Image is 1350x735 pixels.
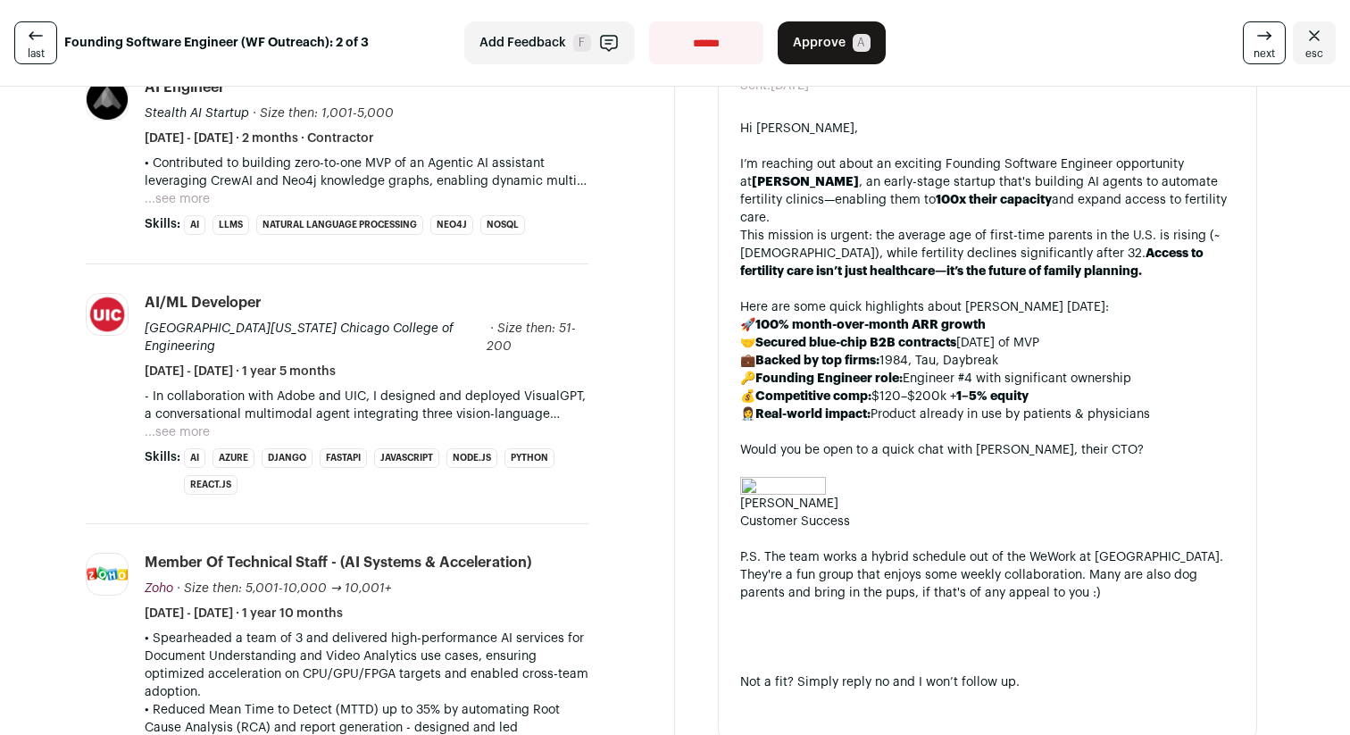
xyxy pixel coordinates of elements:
li: Node.js [446,448,497,468]
strong: 100x their capacity [936,194,1052,206]
div: P.S. The team works a hybrid schedule out of the WeWork at [GEOGRAPHIC_DATA]. They're a fun group... [740,548,1235,602]
img: 7b63bae68f37a415536fc30b4d41514d43030f2cd314063f404f6637cc10c3ca [87,294,128,335]
div: I’m reaching out about an exciting Founding Software Engineer opportunity at , an early-stage sta... [740,155,1235,227]
strong: [PERSON_NAME] [752,176,859,188]
span: next [1254,46,1275,61]
strong: Real-world impact: [755,408,871,421]
div: Member of Technical Staff - (AI Systems & Acceleration) [145,553,531,572]
img: AD_4nXfN_Wdbo-9dN62kpSIH8EszFLdSX9Ee2SmTdSe9uclOz2fvlvqi_K2NFv-j8qjgcrqPyhWTkoaG637ThTiP2dTyvP11O... [740,477,826,495]
span: [DATE] - [DATE] · 1 year 5 months [145,363,336,380]
p: - In collaboration with Adobe and UIC, I designed and deployed VisualGPT, a conversational multim... [145,388,588,423]
div: AI Engineer [145,78,225,97]
span: Hi [PERSON_NAME], [740,122,858,135]
strong: Competitive comp: [755,390,871,403]
li: 💰 $120–$200k + [740,388,1235,405]
span: [DATE] - [DATE] · 2 months · Contractor [145,129,374,147]
li: FastAPI [320,448,367,468]
li: Natural Language Processing [256,215,423,235]
div: Would you be open to a quick chat with [PERSON_NAME], their CTO? [740,441,1235,459]
li: Django [262,448,312,468]
span: [DATE] - [DATE] · 1 year 10 months [145,605,343,622]
a: next [1243,21,1286,64]
strong: 1–5% equity [956,390,1029,403]
strong: Secured blue-chip B2B contracts [755,337,956,349]
li: 🤝 [DATE] of MVP [740,334,1235,352]
span: Skills: [145,448,180,466]
li: AI [184,215,205,235]
div: Not a fit? Simply reply no and I won’t follow up. [740,673,1235,691]
div: Customer Success [740,513,1235,530]
span: F [573,34,591,52]
span: last [28,46,45,61]
img: 325990570c8e11c95d7519260f038e4b25a05d3bdff32a67cda77e032239f3c3.png [87,566,128,581]
span: Add Feedback [479,34,566,52]
span: · Size then: 1,001-5,000 [253,107,394,120]
li: Azure [212,448,254,468]
div: This mission is urgent: the average age of first-time parents in the U.S. is rising (~[DEMOGRAPHI... [740,227,1235,280]
a: last [14,21,57,64]
button: Approve A [778,21,886,64]
li: 🚀 [740,316,1235,334]
li: 👩‍⚕️ Product already in use by patients & physicians [740,405,1235,423]
button: ...see more [145,190,210,208]
button: Add Feedback F [464,21,635,64]
div: AI/ML Developer [145,293,262,313]
span: esc [1305,46,1323,61]
li: AI [184,448,205,468]
span: · Size then: 51-200 [487,322,576,353]
strong: Founding Software Engineer (WF Outreach): 2 of 3 [64,34,369,52]
li: Neo4j [430,215,473,235]
strong: Backed by top firms: [755,355,879,367]
strong: Founding Engineer role: [755,372,903,385]
span: Zoho [145,582,173,595]
div: [PERSON_NAME] [740,495,1235,513]
span: Approve [793,34,846,52]
img: 1093f7d8a10d9f2215cf8eb07940b2d83226729146a5f3e4357add30bbe542bf.jpg [87,79,128,120]
li: Python [504,448,554,468]
button: ...see more [145,423,210,441]
strong: 100% month-over-month ARR growth [755,319,986,331]
div: Here are some quick highlights about [PERSON_NAME] [DATE]: [740,298,1235,316]
p: • Spearheaded a team of 3 and delivered high-performance AI services for Document Understanding a... [145,630,588,701]
li: 💼 1984, Tau, Daybreak [740,352,1235,370]
li: JavaScript [374,448,439,468]
span: A [853,34,871,52]
li: React.js [184,475,237,495]
span: · Size then: 5,001-10,000 → 10,001+ [177,582,391,595]
span: Stealth AI Startup [145,107,249,120]
p: • Contributed to building zero-to-one MVP of an Agentic AI assistant leveraging CrewAI and Neo4j ... [145,155,588,190]
li: LLMs [212,215,249,235]
span: Skills: [145,215,180,233]
li: 🔑 Engineer #4 with significant ownership [740,370,1235,388]
span: [GEOGRAPHIC_DATA][US_STATE] Chicago College of Engineering [145,322,454,353]
li: NoSQL [480,215,525,235]
a: Close [1293,21,1336,64]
